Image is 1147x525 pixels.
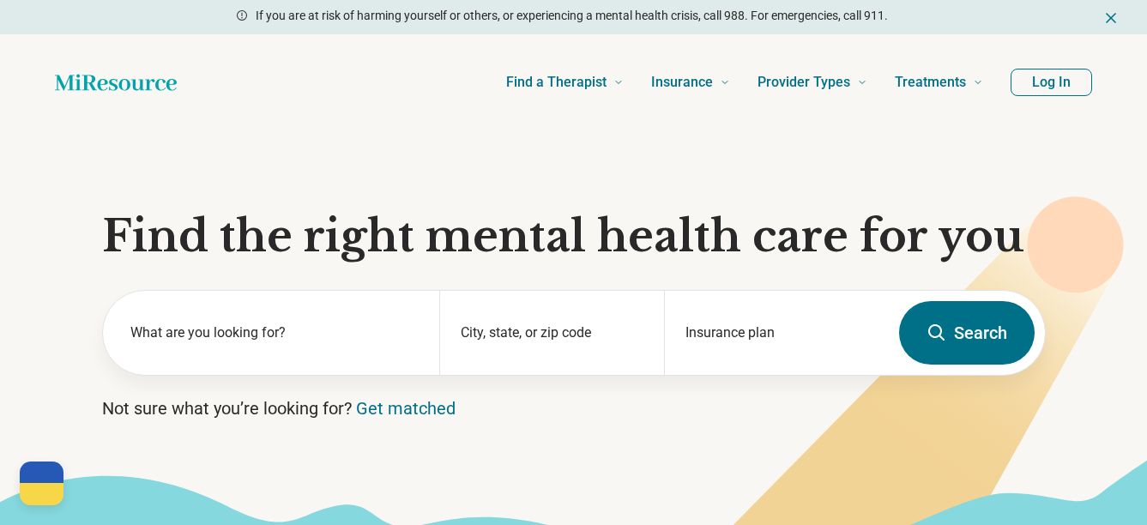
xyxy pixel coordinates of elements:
button: Search [899,301,1035,365]
span: Insurance [651,70,713,94]
a: Find a Therapist [506,48,624,117]
a: Get matched [356,398,456,419]
a: Treatments [895,48,983,117]
a: Insurance [651,48,730,117]
span: Provider Types [758,70,850,94]
p: If you are at risk of harming yourself or others, or experiencing a mental health crisis, call 98... [256,7,888,25]
span: Find a Therapist [506,70,607,94]
span: Treatments [895,70,966,94]
h1: Find the right mental health care for you [102,211,1046,262]
button: Log In [1011,69,1092,96]
button: Dismiss [1102,7,1120,27]
label: What are you looking for? [130,323,420,343]
a: Home page [55,65,177,100]
a: Provider Types [758,48,867,117]
p: Not sure what you’re looking for? [102,396,1046,420]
